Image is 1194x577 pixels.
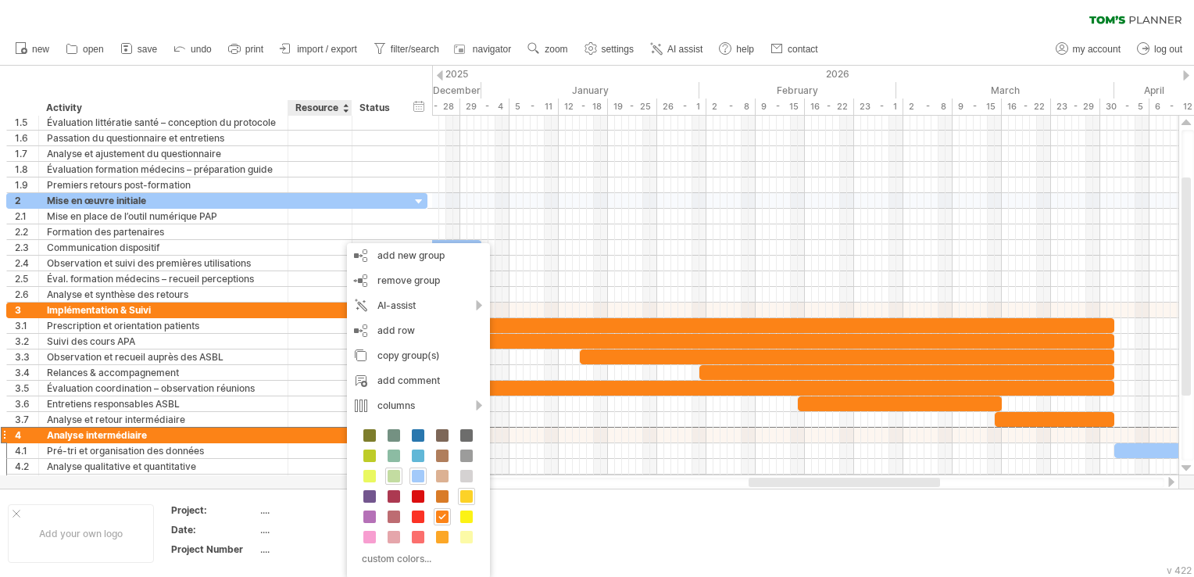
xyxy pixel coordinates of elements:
[297,44,357,55] span: import / export
[805,99,854,115] div: 16 - 22
[47,209,280,224] div: Mise en place de l’outil numérique PAP
[138,44,157,55] span: save
[667,44,702,55] span: AI assist
[347,243,490,268] div: add new group
[15,318,38,333] div: 3.1
[47,240,280,255] div: Communication dispositif
[524,39,572,59] a: zoom
[260,523,391,536] div: ....
[15,287,38,302] div: 2.6
[377,274,440,286] span: remove group
[47,318,280,333] div: Prescription et orientation patients
[276,39,362,59] a: import / export
[15,131,38,145] div: 1.6
[11,39,54,59] a: new
[46,100,279,116] div: Activity
[699,82,896,99] div: February 2026
[657,99,706,115] div: 26 - 1
[460,99,509,115] div: 29 - 4
[347,318,490,343] div: add row
[15,162,38,177] div: 1.8
[15,334,38,349] div: 3.2
[15,443,38,458] div: 4.1
[47,115,280,130] div: Évaluation littératie santé – conception du protocole
[756,99,805,115] div: 9 - 15
[47,443,280,458] div: Pré-tri et organisation des données
[15,428,38,443] div: 4
[706,99,756,115] div: 2 - 8
[171,504,257,517] div: Project:
[15,412,38,427] div: 3.7
[1154,44,1182,55] span: log out
[903,99,953,115] div: 2 - 8
[15,256,38,271] div: 2.4
[1073,44,1121,55] span: my account
[1167,564,1192,576] div: v 422
[347,343,490,368] div: copy group(s)
[15,177,38,192] div: 1.9
[736,44,754,55] span: help
[15,303,38,317] div: 3
[359,100,394,116] div: Status
[47,459,280,474] div: Analyse qualitative et quantitative
[545,44,567,55] span: zoom
[171,543,257,556] div: Project Number
[953,99,1002,115] div: 9 - 15
[608,99,657,115] div: 19 - 25
[473,44,511,55] span: navigator
[15,209,38,224] div: 2.1
[15,381,38,396] div: 3.5
[171,523,257,536] div: Date:
[47,224,280,239] div: Formation des partenaires
[391,44,439,55] span: filter/search
[32,44,49,55] span: new
[47,177,280,192] div: Premiers retours post-formation
[581,39,638,59] a: settings
[896,82,1114,99] div: March 2026
[170,39,216,59] a: undo
[646,39,707,59] a: AI assist
[1002,99,1051,115] div: 16 - 22
[15,459,38,474] div: 4.2
[452,39,516,59] a: navigator
[347,293,490,318] div: AI-assist
[1051,99,1100,115] div: 23 - 29
[245,44,263,55] span: print
[15,349,38,364] div: 3.3
[62,39,109,59] a: open
[767,39,823,59] a: contact
[191,44,212,55] span: undo
[47,412,280,427] div: Analyse et retour intermédiaire
[355,548,477,569] div: custom colors...
[411,99,460,115] div: 22 - 28
[47,381,280,396] div: Évaluation coordination – observation réunions
[15,271,38,286] div: 2.5
[788,44,818,55] span: contact
[1133,39,1187,59] a: log out
[47,146,280,161] div: Analyse et ajustement du questionnaire
[15,115,38,130] div: 1.5
[602,44,634,55] span: settings
[854,99,903,115] div: 23 - 1
[481,82,699,99] div: January 2026
[260,543,391,556] div: ....
[47,131,280,145] div: Passation du questionnaire et entretiens
[559,99,608,115] div: 12 - 18
[15,396,38,411] div: 3.6
[260,504,391,517] div: ....
[47,287,280,302] div: Analyse et synthèse des retours
[509,99,559,115] div: 5 - 11
[47,349,280,364] div: Observation et recueil auprès des ASBL
[1052,39,1125,59] a: my account
[47,428,280,443] div: Analyse intermédiaire
[15,193,38,208] div: 2
[47,396,280,411] div: Entretiens responsables ASBL
[15,240,38,255] div: 2.3
[8,504,154,563] div: Add your own logo
[83,44,104,55] span: open
[15,475,38,489] div: 4.3
[347,393,490,418] div: columns
[715,39,759,59] a: help
[224,39,268,59] a: print
[47,334,280,349] div: Suivi des cours APA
